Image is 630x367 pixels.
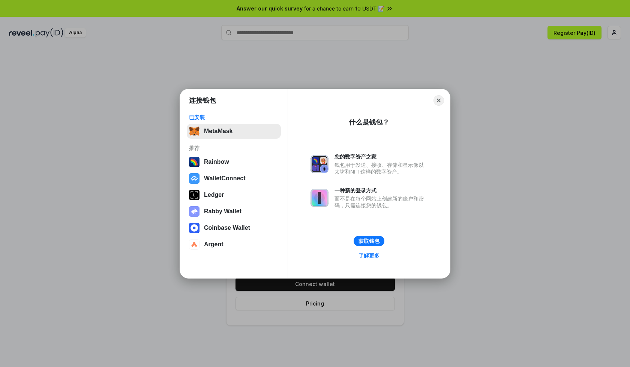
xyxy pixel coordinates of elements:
[187,171,281,186] button: WalletConnect
[349,118,389,127] div: 什么是钱包？
[334,153,427,160] div: 您的数字资产之家
[204,128,232,135] div: MetaMask
[187,187,281,202] button: Ledger
[334,162,427,175] div: 钱包用于发送、接收、存储和显示像以太坊和NFT这样的数字资产。
[433,95,444,106] button: Close
[204,175,246,182] div: WalletConnect
[334,187,427,194] div: 一种新的登录方式
[204,159,229,165] div: Rainbow
[310,155,328,173] img: svg+xml,%3Csvg%20xmlns%3D%22http%3A%2F%2Fwww.w3.org%2F2000%2Fsvg%22%20fill%3D%22none%22%20viewBox...
[204,241,223,248] div: Argent
[358,238,379,244] div: 获取钱包
[189,190,199,200] img: svg+xml,%3Csvg%20xmlns%3D%22http%3A%2F%2Fwww.w3.org%2F2000%2Fsvg%22%20width%3D%2228%22%20height%3...
[187,237,281,252] button: Argent
[189,145,279,151] div: 推荐
[189,173,199,184] img: svg+xml,%3Csvg%20width%3D%2228%22%20height%3D%2228%22%20viewBox%3D%220%200%2028%2028%22%20fill%3D...
[187,204,281,219] button: Rabby Wallet
[354,236,384,246] button: 获取钱包
[354,251,384,261] a: 了解更多
[204,225,250,231] div: Coinbase Wallet
[334,195,427,209] div: 而不是在每个网站上创建新的账户和密码，只需连接您的钱包。
[189,126,199,136] img: svg+xml,%3Csvg%20fill%3D%22none%22%20height%3D%2233%22%20viewBox%3D%220%200%2035%2033%22%20width%...
[189,157,199,167] img: svg+xml,%3Csvg%20width%3D%22120%22%20height%3D%22120%22%20viewBox%3D%220%200%20120%20120%22%20fil...
[310,189,328,207] img: svg+xml,%3Csvg%20xmlns%3D%22http%3A%2F%2Fwww.w3.org%2F2000%2Fsvg%22%20fill%3D%22none%22%20viewBox...
[187,124,281,139] button: MetaMask
[189,96,216,105] h1: 连接钱包
[189,206,199,217] img: svg+xml,%3Csvg%20xmlns%3D%22http%3A%2F%2Fwww.w3.org%2F2000%2Fsvg%22%20fill%3D%22none%22%20viewBox...
[358,252,379,259] div: 了解更多
[204,192,224,198] div: Ledger
[189,114,279,121] div: 已安装
[204,208,241,215] div: Rabby Wallet
[187,154,281,169] button: Rainbow
[189,223,199,233] img: svg+xml,%3Csvg%20width%3D%2228%22%20height%3D%2228%22%20viewBox%3D%220%200%2028%2028%22%20fill%3D...
[187,220,281,235] button: Coinbase Wallet
[189,239,199,250] img: svg+xml,%3Csvg%20width%3D%2228%22%20height%3D%2228%22%20viewBox%3D%220%200%2028%2028%22%20fill%3D...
